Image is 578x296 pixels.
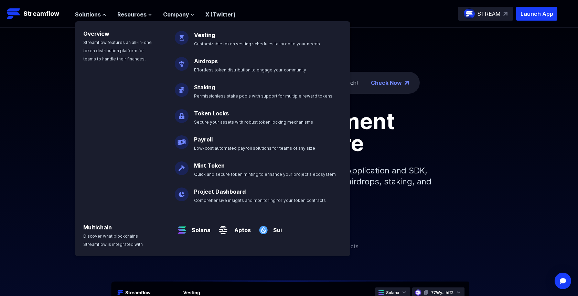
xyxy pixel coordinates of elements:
span: Solutions [75,10,101,19]
img: Sui [256,218,270,237]
a: Mint Token [194,162,225,169]
img: Vesting [175,25,189,45]
a: Payroll [194,136,213,143]
a: Staking [194,84,215,91]
img: Mint Token [175,156,189,175]
button: Launch App [516,7,557,21]
a: X (Twitter) [205,11,236,18]
a: Overview [83,30,109,37]
img: top-right-arrow.png [405,81,409,85]
span: Secure your assets with robust token locking mechanisms [194,119,313,125]
img: Airdrops [175,52,189,71]
button: Company [163,10,194,19]
img: streamflow-logo-circle.png [464,8,475,19]
span: Company [163,10,189,19]
a: Vesting [194,32,215,38]
img: Payroll [175,130,189,149]
img: Solana [175,218,189,237]
a: Streamflow [7,7,68,21]
button: Resources [117,10,152,19]
span: Comprehensive insights and monitoring for your token contracts [194,198,326,203]
a: Sui [270,220,282,234]
p: Streamflow [23,9,59,19]
img: Aptos [216,218,230,237]
span: Effortless token distribution to engage your community [194,67,306,72]
button: Solutions [75,10,106,19]
p: STREAM [478,10,501,18]
a: Token Locks [194,110,229,117]
span: Resources [117,10,147,19]
a: STREAM [458,7,513,21]
a: Multichain [83,224,112,231]
span: Low-cost automated payroll solutions for teams of any size [194,146,315,151]
span: Quick and secure token minting to enhance your project's ecosystem [194,172,336,177]
span: Discover what blockchains Streamflow is integrated with [83,234,143,247]
a: Project Dashboard [194,188,246,195]
a: Check Now [371,79,402,87]
a: Aptos [230,220,251,234]
div: Open Intercom Messenger [555,273,571,289]
span: Streamflow features an all-in-one token distribution platform for teams to handle their finances. [83,40,152,61]
span: Permissionless stake pools with support for multiple reward tokens [194,93,332,99]
img: Token Locks [175,104,189,123]
img: Project Dashboard [175,182,189,201]
img: Streamflow Logo [7,7,21,21]
img: top-right-arrow.svg [503,12,507,16]
span: Customizable token vesting schedules tailored to your needs [194,41,320,46]
img: Staking [175,78,189,97]
a: Solana [189,220,211,234]
a: Airdrops [194,58,218,65]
